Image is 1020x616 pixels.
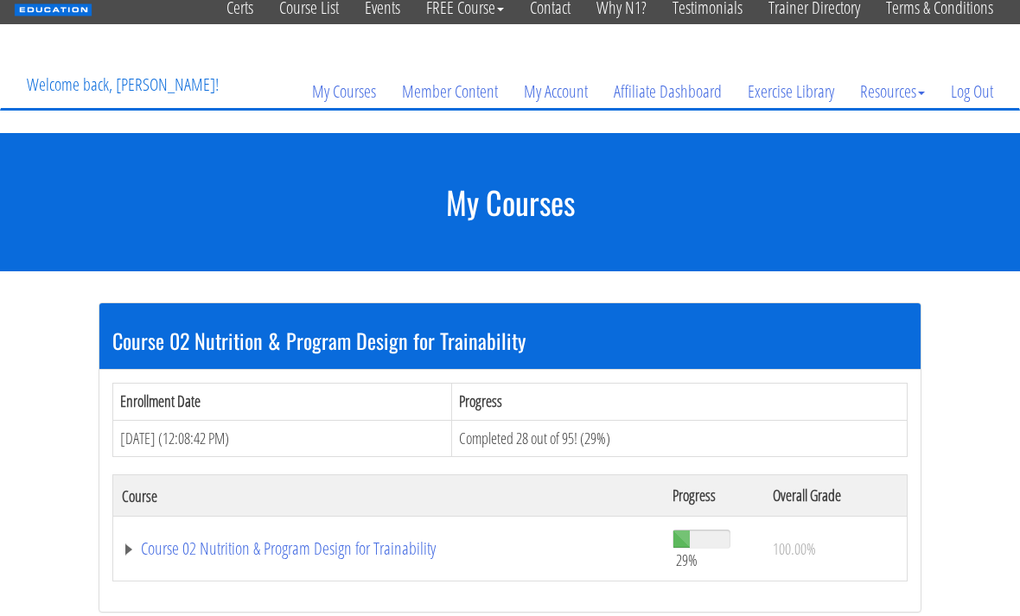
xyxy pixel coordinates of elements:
th: Course [113,476,664,518]
a: Affiliate Dashboard [601,51,735,134]
th: Overall Grade [764,476,907,518]
td: [DATE] (12:08:42 PM) [113,421,452,458]
a: Course 02 Nutrition & Program Design for Trainability [122,541,655,558]
a: Log Out [938,51,1006,134]
p: Welcome back, [PERSON_NAME]! [14,51,232,120]
a: My Account [511,51,601,134]
a: My Courses [299,51,389,134]
td: 100.00% [764,518,907,582]
th: Enrollment Date [113,384,452,421]
a: Exercise Library [735,51,847,134]
a: Resources [847,51,938,134]
th: Progress [452,384,908,421]
h3: Course 02 Nutrition & Program Design for Trainability [112,330,908,352]
td: Completed 28 out of 95! (29%) [452,421,908,458]
th: Progress [664,476,764,518]
span: 29% [676,551,698,570]
a: Member Content [389,51,511,134]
